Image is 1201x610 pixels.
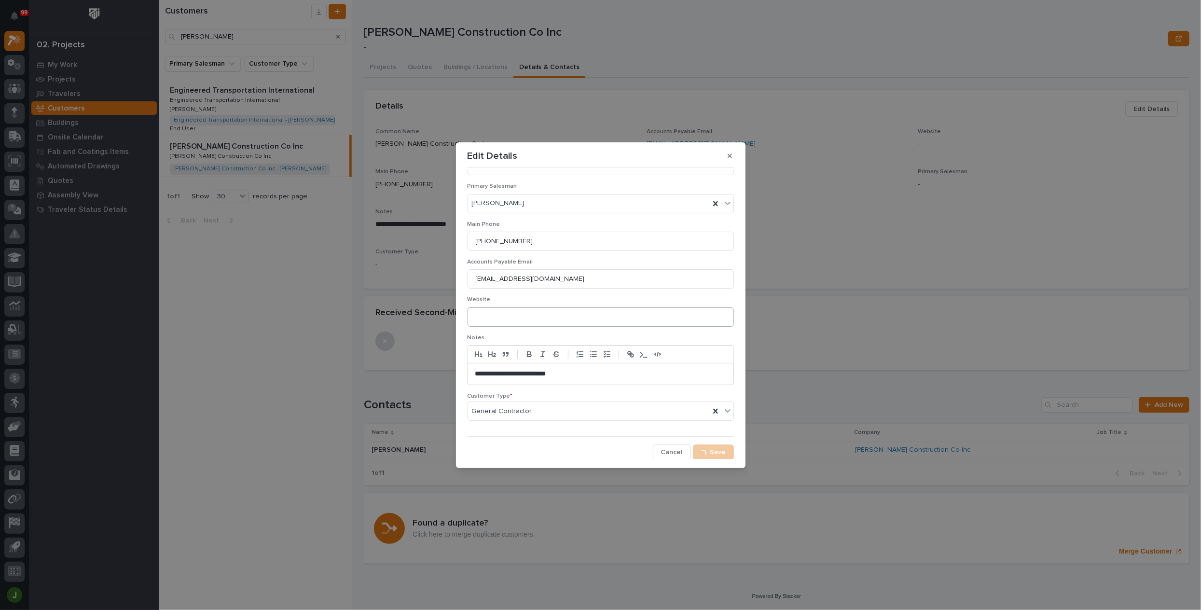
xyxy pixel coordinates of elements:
[472,406,532,416] span: General Contractor
[661,448,683,457] span: Cancel
[468,393,513,399] span: Customer Type
[468,183,517,189] span: Primary Salesman
[468,259,533,265] span: Accounts Payable Email
[468,150,518,162] p: Edit Details
[468,222,500,227] span: Main Phone
[653,444,691,460] button: Cancel
[468,335,485,341] span: Notes
[710,448,726,457] span: Save
[472,198,525,208] span: [PERSON_NAME]
[468,297,491,303] span: Website
[693,444,734,460] button: Save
